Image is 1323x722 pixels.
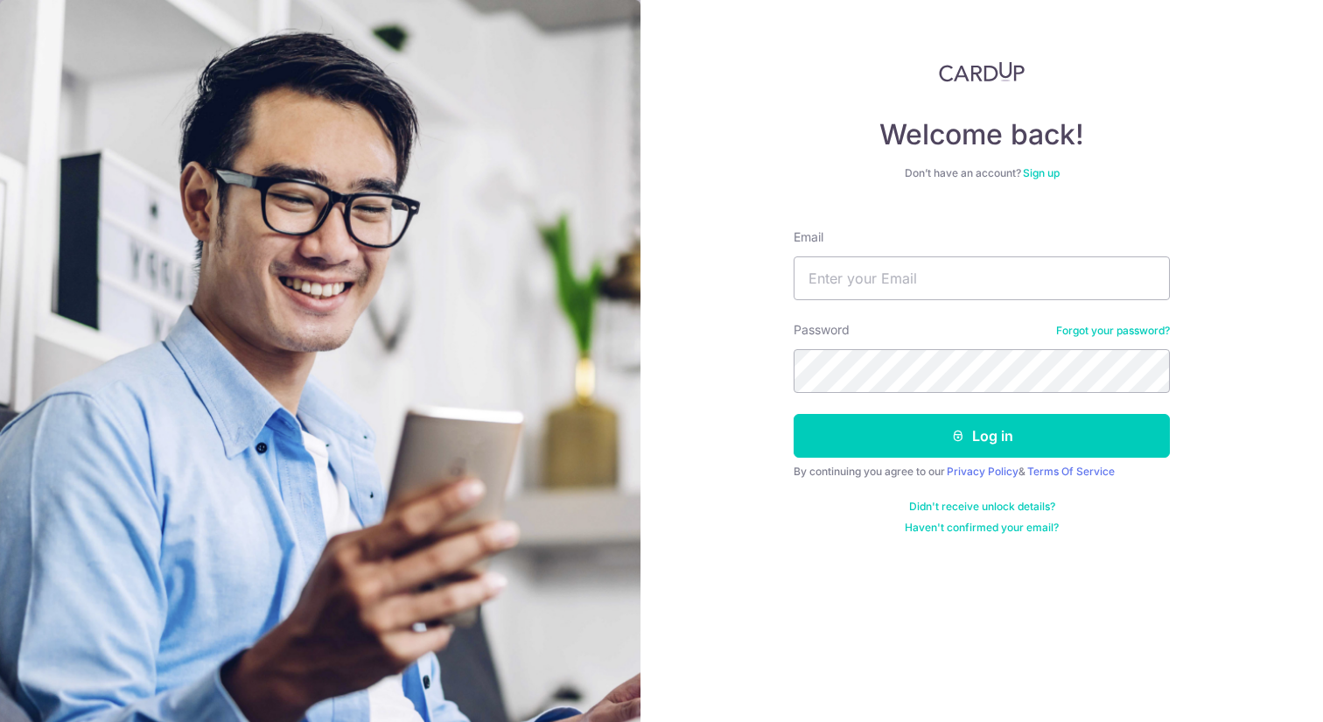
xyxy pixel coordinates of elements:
[794,256,1170,300] input: Enter your Email
[794,414,1170,458] button: Log in
[794,228,823,246] label: Email
[905,521,1059,535] a: Haven't confirmed your email?
[794,321,850,339] label: Password
[794,465,1170,479] div: By continuing you agree to our &
[794,166,1170,180] div: Don’t have an account?
[794,117,1170,152] h4: Welcome back!
[1056,324,1170,338] a: Forgot your password?
[947,465,1018,478] a: Privacy Policy
[909,500,1055,514] a: Didn't receive unlock details?
[939,61,1025,82] img: CardUp Logo
[1027,465,1115,478] a: Terms Of Service
[1023,166,1060,179] a: Sign up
